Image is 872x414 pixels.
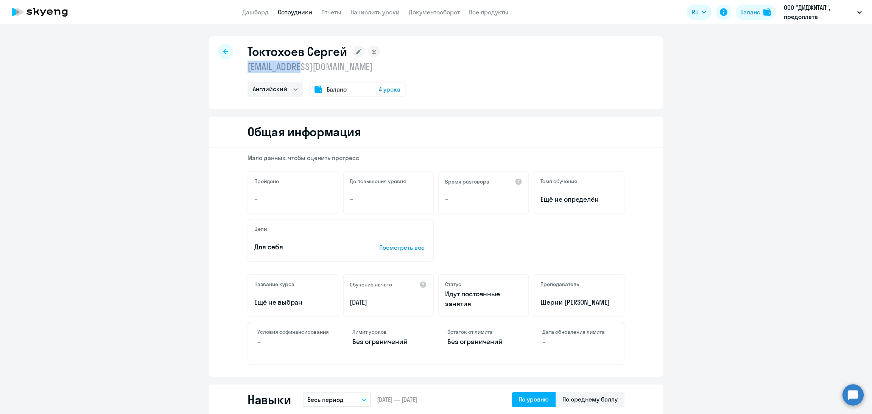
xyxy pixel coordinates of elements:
a: Дашборд [242,8,269,16]
button: ООО "ДИДЖИТАЛ", предоплата [780,3,866,21]
h2: Навыки [248,392,291,407]
p: [EMAIL_ADDRESS][DOMAIN_NAME] [248,61,406,73]
h4: Дата обновления лимита [542,328,615,335]
h5: Время разговора [445,178,489,185]
span: 4 урока [379,85,400,94]
p: – [350,195,427,204]
h5: Преподаватель [540,281,579,288]
p: Для себя [254,242,356,252]
h5: Темп обучения [540,178,577,185]
h4: Лимит уроков [352,328,425,335]
h5: Название курса [254,281,294,288]
h5: Цели [254,226,267,232]
h5: До повышения уровня [350,178,406,185]
img: balance [763,8,771,16]
a: Документооборот [409,8,460,16]
p: – [254,195,332,204]
p: – [542,337,615,347]
p: – [257,337,330,347]
a: Все продукты [469,8,508,16]
span: [DATE] — [DATE] [377,395,417,404]
a: Начислить уроки [350,8,400,16]
span: RU [692,8,699,17]
div: По уровню [519,395,549,404]
a: Сотрудники [278,8,312,16]
span: Баланс [327,85,347,94]
h5: Статус [445,281,461,288]
div: По среднему баллу [562,395,618,404]
span: Ещё не определён [540,195,618,204]
h5: Обучение начато [350,281,392,288]
h4: Остаток от лимита [447,328,520,335]
div: Баланс [740,8,760,17]
p: Без ограничений [447,337,520,347]
p: Шерни [PERSON_NAME] [540,297,618,307]
p: – [445,195,522,204]
h2: Общая информация [248,124,361,139]
button: RU [687,5,712,20]
h1: Токтохоев Сергей [248,44,347,59]
p: Идут постоянные занятия [445,289,522,309]
p: Мало данных, чтобы оценить прогресс [248,154,624,162]
p: ООО "ДИДЖИТАЛ", предоплата [784,3,854,21]
p: Ещё не выбран [254,297,332,307]
h5: Пройдено [254,178,279,185]
a: Отчеты [321,8,341,16]
p: Весь период [307,395,344,404]
p: [DATE] [350,297,427,307]
p: Посмотреть все [379,243,427,252]
p: Без ограничений [352,337,425,347]
button: Весь период [303,392,371,407]
button: Балансbalance [736,5,775,20]
h4: Условия софинансирования [257,328,330,335]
